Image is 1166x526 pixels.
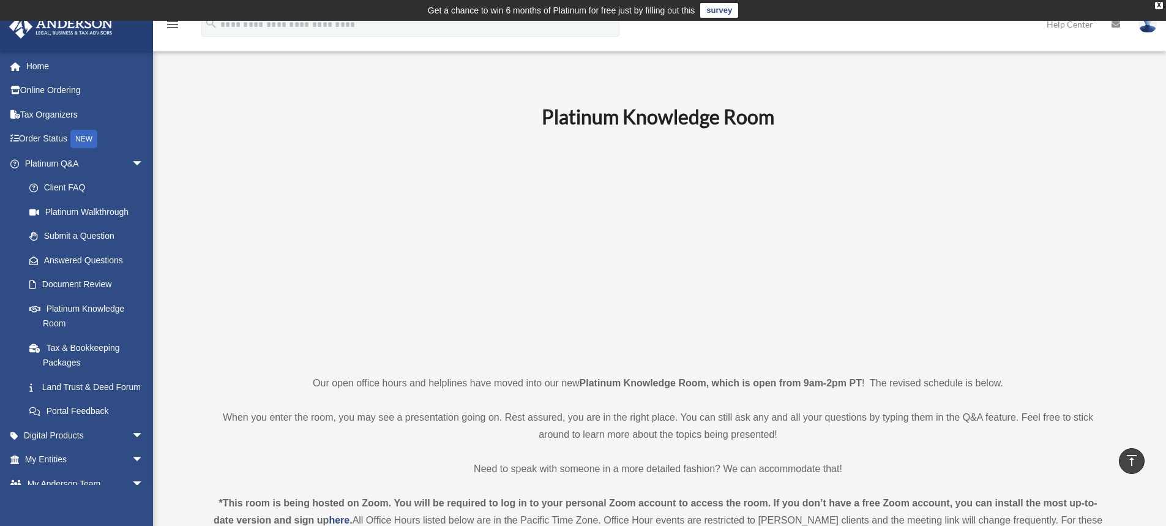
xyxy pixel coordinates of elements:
a: Document Review [17,272,162,297]
a: My Entitiesarrow_drop_down [9,448,162,472]
div: close [1155,2,1163,9]
span: arrow_drop_down [132,448,156,473]
a: Home [9,54,162,78]
a: Online Ordering [9,78,162,103]
i: search [204,17,218,30]
a: Client FAQ [17,176,162,200]
a: menu [165,21,180,32]
a: Platinum Q&Aarrow_drop_down [9,151,162,176]
a: Tax & Bookkeeping Packages [17,336,162,375]
a: Order StatusNEW [9,127,162,152]
a: Land Trust & Deed Forum [17,375,162,399]
p: Need to speak with someone in a more detailed fashion? We can accommodate that! [210,460,1107,478]
a: Digital Productsarrow_drop_down [9,423,162,448]
i: menu [165,17,180,32]
strong: *This room is being hosted on Zoom. You will be required to log in to your personal Zoom account ... [214,498,1097,525]
p: When you enter the room, you may see a presentation going on. Rest assured, you are in the right ... [210,409,1107,443]
a: My Anderson Teamarrow_drop_down [9,472,162,496]
img: User Pic [1138,15,1157,33]
a: Portal Feedback [17,399,162,424]
p: Our open office hours and helplines have moved into our new ! The revised schedule is below. [210,375,1107,392]
i: vertical_align_top [1124,453,1139,468]
a: Answered Questions [17,248,162,272]
span: arrow_drop_down [132,423,156,448]
a: Submit a Question [17,224,162,249]
a: Tax Organizers [9,102,162,127]
img: Anderson Advisors Platinum Portal [6,15,116,39]
iframe: 231110_Toby_KnowledgeRoom [474,145,842,352]
a: vertical_align_top [1119,448,1145,474]
span: arrow_drop_down [132,472,156,497]
a: Platinum Knowledge Room [17,296,156,336]
strong: Platinum Knowledge Room, which is open from 9am-2pm PT [580,378,862,388]
strong: . [349,515,352,525]
div: NEW [70,130,97,148]
div: Get a chance to win 6 months of Platinum for free just by filling out this [428,3,695,18]
a: Platinum Walkthrough [17,200,162,224]
b: Platinum Knowledge Room [542,105,774,129]
span: arrow_drop_down [132,151,156,176]
a: here [329,515,349,525]
a: survey [700,3,738,18]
